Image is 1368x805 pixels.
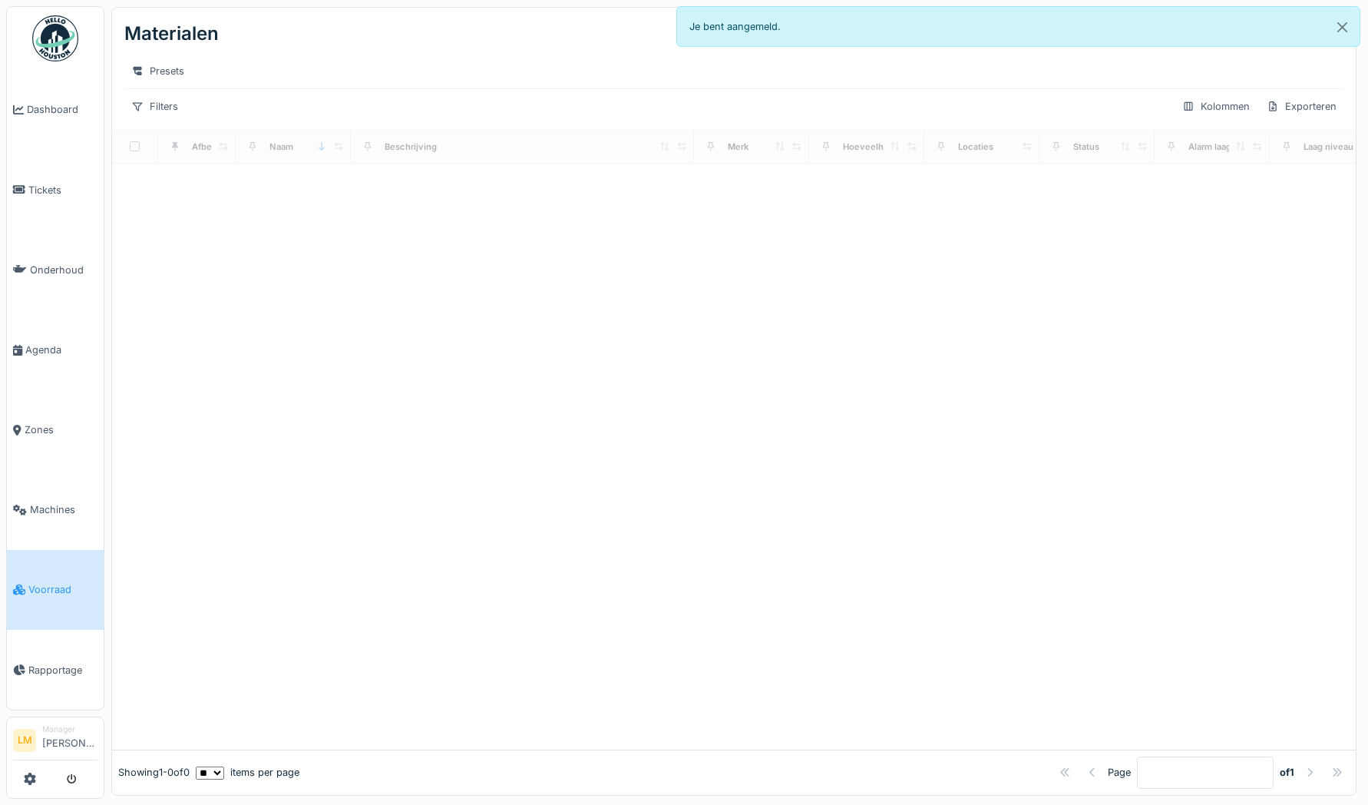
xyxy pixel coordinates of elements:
[7,470,104,550] a: Machines
[124,14,219,54] div: Materialen
[728,141,748,154] div: Merk
[1188,141,1262,154] div: Alarm laag niveau
[385,141,437,154] div: Beschrijving
[1073,141,1099,154] div: Status
[25,422,97,437] span: Zones
[28,663,97,677] span: Rapportage
[25,343,97,357] span: Agenda
[7,630,104,710] a: Rapportage
[42,724,97,735] div: Manager
[1175,95,1257,118] div: Kolommen
[124,60,191,82] div: Presets
[7,550,104,630] a: Voorraad
[124,95,185,118] div: Filters
[1260,95,1343,118] div: Exporteren
[28,582,97,597] span: Voorraad
[843,141,897,154] div: Hoeveelheid
[1108,765,1131,780] div: Page
[7,310,104,389] a: Agenda
[42,724,97,757] li: [PERSON_NAME]
[7,230,104,310] a: Onderhoud
[7,390,104,470] a: Zones
[30,502,97,517] span: Machines
[28,183,97,197] span: Tickets
[958,141,993,154] div: Locaties
[1280,765,1294,780] strong: of 1
[7,70,104,150] a: Dashboard
[196,765,299,780] div: items per page
[269,141,293,154] div: Naam
[27,102,97,117] span: Dashboard
[32,15,78,61] img: Badge_color-CXgf-gQk.svg
[192,141,238,154] div: Afbeelding
[1325,7,1360,48] button: Close
[676,6,1360,47] div: Je bent aangemeld.
[30,263,97,277] span: Onderhoud
[13,729,36,752] li: LM
[7,150,104,230] a: Tickets
[118,765,190,780] div: Showing 1 - 0 of 0
[13,724,97,760] a: LM Manager[PERSON_NAME]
